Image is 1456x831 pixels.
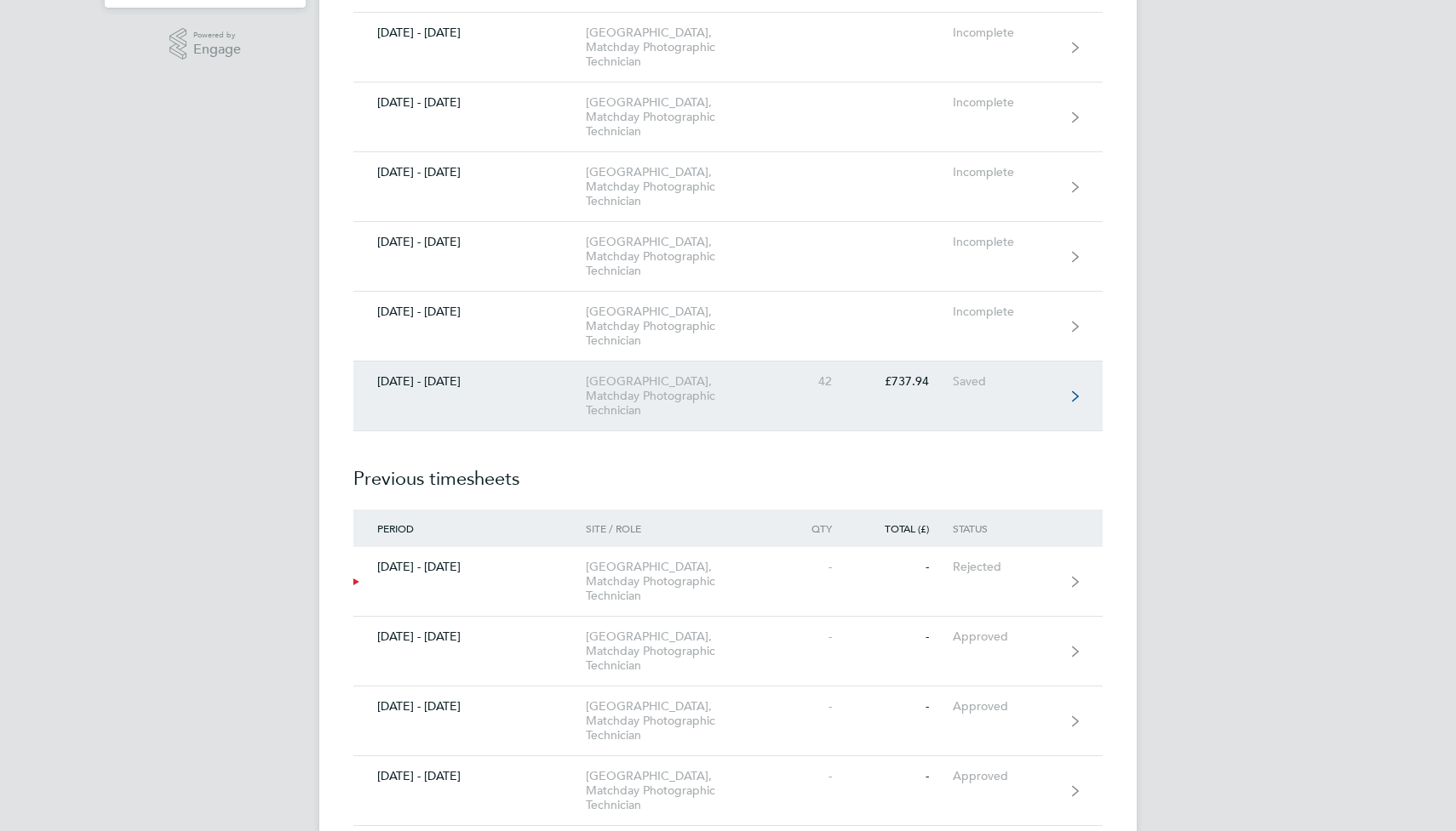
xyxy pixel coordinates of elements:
[353,292,1103,361] a: [DATE] - [DATE][GEOGRAPHIC_DATA], Matchday Photographic TechnicianIncomplete
[353,756,1103,826] a: [DATE] - [DATE][GEOGRAPHIC_DATA], Matchday Photographic Technician--Approved
[353,305,586,319] div: [DATE] - [DATE]
[781,699,856,714] div: -
[953,235,1058,249] div: Incomplete
[353,560,586,574] div: [DATE] - [DATE]
[586,305,781,348] div: [GEOGRAPHIC_DATA], Matchday Photographic Technician
[353,617,1103,686] a: [DATE] - [DATE][GEOGRAPHIC_DATA], Matchday Photographic Technician--Approved
[781,522,856,534] div: Qty
[353,165,586,179] div: [DATE] - [DATE]
[586,629,781,673] div: [GEOGRAPHIC_DATA], Matchday Photographic Technician
[586,374,781,418] div: [GEOGRAPHIC_DATA], Matchday Photographic Technician
[353,222,1103,292] a: [DATE] - [DATE][GEOGRAPHIC_DATA], Matchday Photographic TechnicianIncomplete
[856,769,953,783] div: -
[353,629,586,644] div: [DATE] - [DATE]
[953,560,1058,574] div: Rejected
[953,522,1058,534] div: Status
[953,629,1058,644] div: Approved
[856,560,953,574] div: -
[169,28,242,60] a: Powered byEngage
[586,769,781,812] div: [GEOGRAPHIC_DATA], Matchday Photographic Technician
[377,521,414,535] span: Period
[353,547,1103,617] a: [DATE] - [DATE][GEOGRAPHIC_DATA], Matchday Photographic Technician--Rejected
[353,95,586,110] div: [DATE] - [DATE]
[856,699,953,714] div: -
[953,26,1058,40] div: Incomplete
[953,305,1058,319] div: Incomplete
[586,522,781,534] div: Site / Role
[856,374,953,389] div: £737.94
[781,560,856,574] div: -
[193,43,241,57] span: Engage
[353,235,586,249] div: [DATE] - [DATE]
[856,629,953,644] div: -
[953,95,1058,110] div: Incomplete
[781,769,856,783] div: -
[781,629,856,644] div: -
[856,522,953,534] div: Total (£)
[353,686,1103,756] a: [DATE] - [DATE][GEOGRAPHIC_DATA], Matchday Photographic Technician--Approved
[586,165,781,208] div: [GEOGRAPHIC_DATA], Matchday Photographic Technician
[586,95,781,139] div: [GEOGRAPHIC_DATA], Matchday Photographic Technician
[353,83,1103,152] a: [DATE] - [DATE][GEOGRAPHIC_DATA], Matchday Photographic TechnicianIncomplete
[353,699,586,714] div: [DATE] - [DATE]
[781,374,856,389] div: 42
[953,374,1058,389] div: Saved
[353,769,586,783] div: [DATE] - [DATE]
[353,13,1103,83] a: [DATE] - [DATE][GEOGRAPHIC_DATA], Matchday Photographic TechnicianIncomplete
[353,431,1103,509] h2: Previous timesheets
[953,699,1058,714] div: Approved
[353,374,586,389] div: [DATE] - [DATE]
[586,26,781,69] div: [GEOGRAPHIC_DATA], Matchday Photographic Technician
[586,699,781,743] div: [GEOGRAPHIC_DATA], Matchday Photographic Technician
[953,769,1058,783] div: Approved
[353,152,1103,222] a: [DATE] - [DATE][GEOGRAPHIC_DATA], Matchday Photographic TechnicianIncomplete
[353,26,586,40] div: [DATE] - [DATE]
[353,361,1103,431] a: [DATE] - [DATE][GEOGRAPHIC_DATA], Matchday Photographic Technician42£737.94Saved
[953,165,1058,179] div: Incomplete
[193,28,241,43] span: Powered by
[586,235,781,278] div: [GEOGRAPHIC_DATA], Matchday Photographic Technician
[586,560,781,603] div: [GEOGRAPHIC_DATA], Matchday Photographic Technician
